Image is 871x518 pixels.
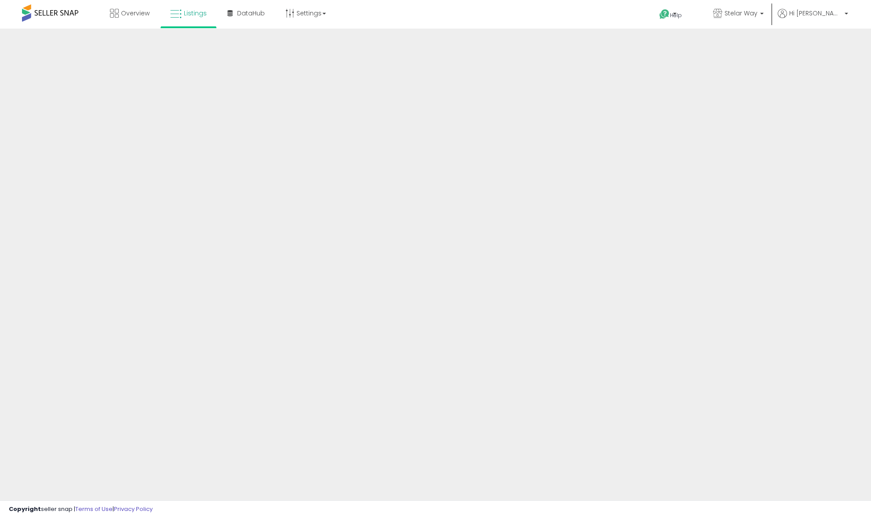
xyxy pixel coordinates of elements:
[121,9,150,18] span: Overview
[670,11,682,19] span: Help
[778,9,848,29] a: Hi [PERSON_NAME]
[237,9,265,18] span: DataHub
[659,9,670,20] i: Get Help
[184,9,207,18] span: Listings
[652,2,699,29] a: Help
[725,9,758,18] span: Stelar Way
[789,9,842,18] span: Hi [PERSON_NAME]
